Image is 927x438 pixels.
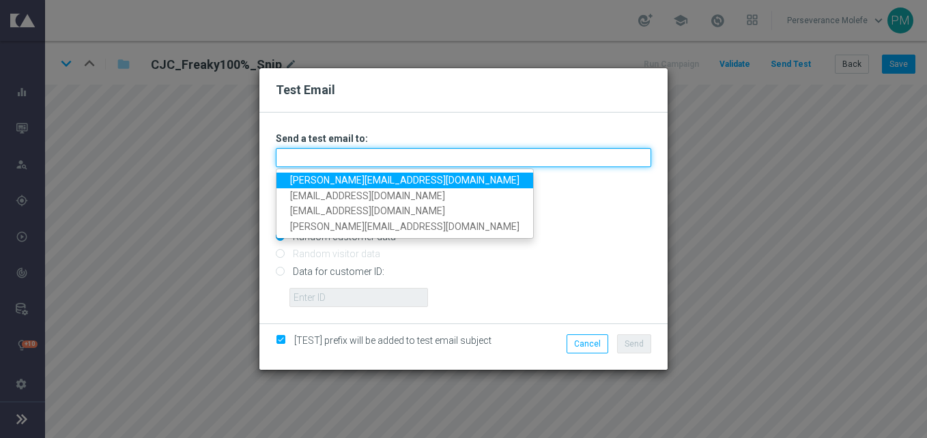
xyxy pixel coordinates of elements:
[276,82,651,98] h2: Test Email
[617,334,651,353] button: Send
[276,219,533,235] a: [PERSON_NAME][EMAIL_ADDRESS][DOMAIN_NAME]
[294,335,491,346] span: [TEST] prefix will be added to test email subject
[276,173,533,188] a: [PERSON_NAME][EMAIL_ADDRESS][DOMAIN_NAME]
[276,132,651,145] h3: Send a test email to:
[625,339,644,349] span: Send
[567,334,608,353] button: Cancel
[276,188,533,204] a: [EMAIL_ADDRESS][DOMAIN_NAME]
[289,288,428,307] input: Enter ID
[276,203,533,219] a: [EMAIL_ADDRESS][DOMAIN_NAME]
